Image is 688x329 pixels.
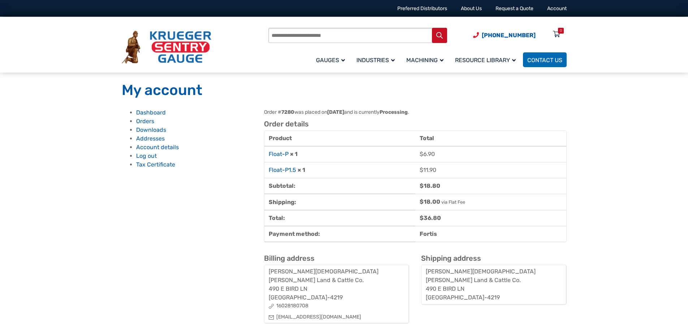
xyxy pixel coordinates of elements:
span: $ [420,182,424,189]
span: [PHONE_NUMBER] [482,32,536,39]
a: Addresses [136,135,165,142]
td: Fortis [415,226,566,242]
small: via Flat Fee [441,199,465,205]
a: About Us [461,5,482,12]
span: $ [420,215,424,221]
th: Payment method: [264,226,415,242]
span: 18.00 [420,198,440,205]
span: 36.80 [420,215,441,221]
img: Krueger Sentry Gauge [122,31,211,64]
address: [PERSON_NAME][DEMOGRAPHIC_DATA] [PERSON_NAME] Land & Cattle Co. 490 E BIRD LN [GEOGRAPHIC_DATA]-4219 [264,265,409,324]
span: 18.80 [420,182,440,189]
h2: Billing address [264,254,409,263]
span: Resource Library [455,57,516,64]
strong: × 1 [298,166,305,173]
a: Float-P1.5 [269,166,296,173]
th: Total: [264,210,415,226]
bdi: 11.90 [420,166,436,173]
span: $ [420,166,423,173]
a: Machining [402,51,451,68]
th: Product [264,131,415,146]
a: Industries [352,51,402,68]
h2: Shipping address [421,254,566,263]
div: 0 [560,28,562,34]
mark: Processing [380,109,408,115]
a: Tax Certificate [136,161,175,168]
a: Account details [136,144,179,151]
a: Dashboard [136,109,166,116]
h2: Order details [264,120,567,129]
th: Total [415,131,566,146]
p: [EMAIL_ADDRESS][DOMAIN_NAME] [269,313,404,321]
a: Log out [136,152,157,159]
p: Order # was placed on and is currently . [264,108,567,116]
p: 16028180708 [269,302,404,309]
span: $ [420,198,424,205]
a: Preferred Distributors [397,5,447,12]
a: Contact Us [523,52,567,67]
a: Request a Quote [496,5,533,12]
a: Account [547,5,567,12]
span: Machining [406,57,443,64]
a: Gauges [312,51,352,68]
strong: × 1 [290,151,298,157]
span: Gauges [316,57,345,64]
address: [PERSON_NAME][DEMOGRAPHIC_DATA] [PERSON_NAME] Land & Cattle Co. 490 E BIRD LN [GEOGRAPHIC_DATA]-4219 [421,265,566,305]
span: $ [420,151,423,157]
a: Orders [136,118,154,125]
a: Phone Number (920) 434-8860 [473,31,536,40]
th: Subtotal: [264,178,415,194]
th: Shipping: [264,194,415,210]
mark: [DATE] [327,109,344,115]
span: Contact Us [527,57,562,64]
a: Resource Library [451,51,523,68]
h1: My account [122,81,567,99]
mark: 7280 [281,109,294,115]
a: Downloads [136,126,166,133]
bdi: 6.90 [420,151,435,157]
span: Industries [356,57,395,64]
a: Float-P [269,151,289,157]
nav: Account pages [122,108,255,173]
